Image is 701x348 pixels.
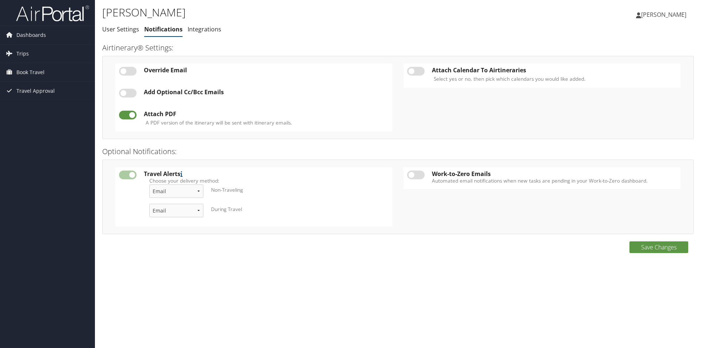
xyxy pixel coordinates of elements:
[102,25,139,33] a: User Settings
[432,67,677,73] div: Attach Calendar To Airtineraries
[144,25,183,33] a: Notifications
[211,206,242,213] label: During Travel
[102,43,694,53] h3: Airtinerary® Settings:
[102,5,497,20] h1: [PERSON_NAME]
[16,63,45,81] span: Book Travel
[146,119,292,126] label: A PDF version of the itinerary will be sent with itinerary emails.
[149,177,383,184] label: Choose your delivery method:
[16,5,89,22] img: airportal-logo.png
[144,111,389,117] div: Attach PDF
[211,186,243,194] label: Non-Traveling
[434,75,586,83] label: Select yes or no, then pick which calendars you would like added.
[16,82,55,100] span: Travel Approval
[102,146,694,157] h3: Optional Notifications:
[629,241,688,253] button: Save Changes
[641,11,686,19] span: [PERSON_NAME]
[432,171,677,177] div: Work-to-Zero Emails
[188,25,221,33] a: Integrations
[16,45,29,63] span: Trips
[144,171,389,177] div: Travel Alerts
[144,67,389,73] div: Override Email
[432,177,677,184] label: Automated email notifications when new tasks are pending in your Work-to-Zero dashboard.
[636,4,694,26] a: [PERSON_NAME]
[16,26,46,44] span: Dashboards
[144,89,389,95] div: Add Optional Cc/Bcc Emails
